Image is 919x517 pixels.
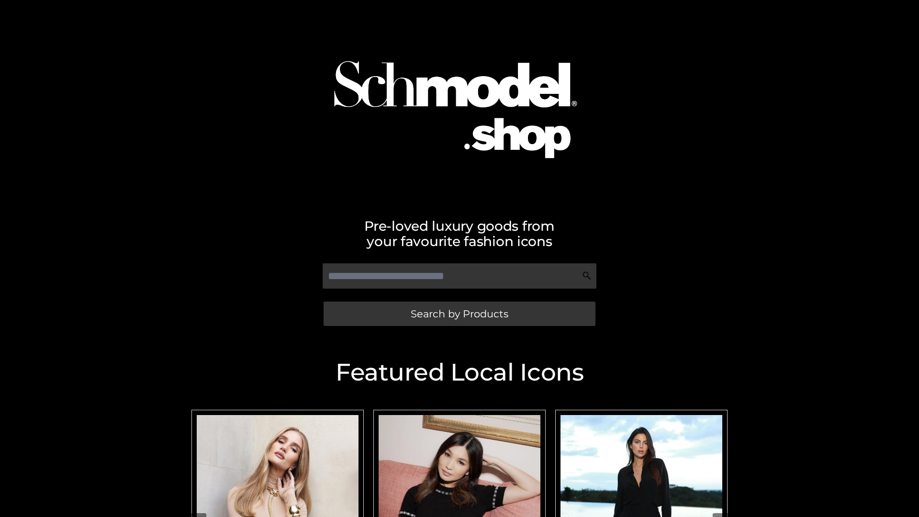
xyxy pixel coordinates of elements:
img: Search Icon [582,271,592,281]
h2: Pre-loved luxury goods from your favourite fashion icons [187,218,732,249]
span: Search by Products [411,309,508,319]
h2: Featured Local Icons​ [187,360,732,384]
a: Search by Products [324,302,595,326]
